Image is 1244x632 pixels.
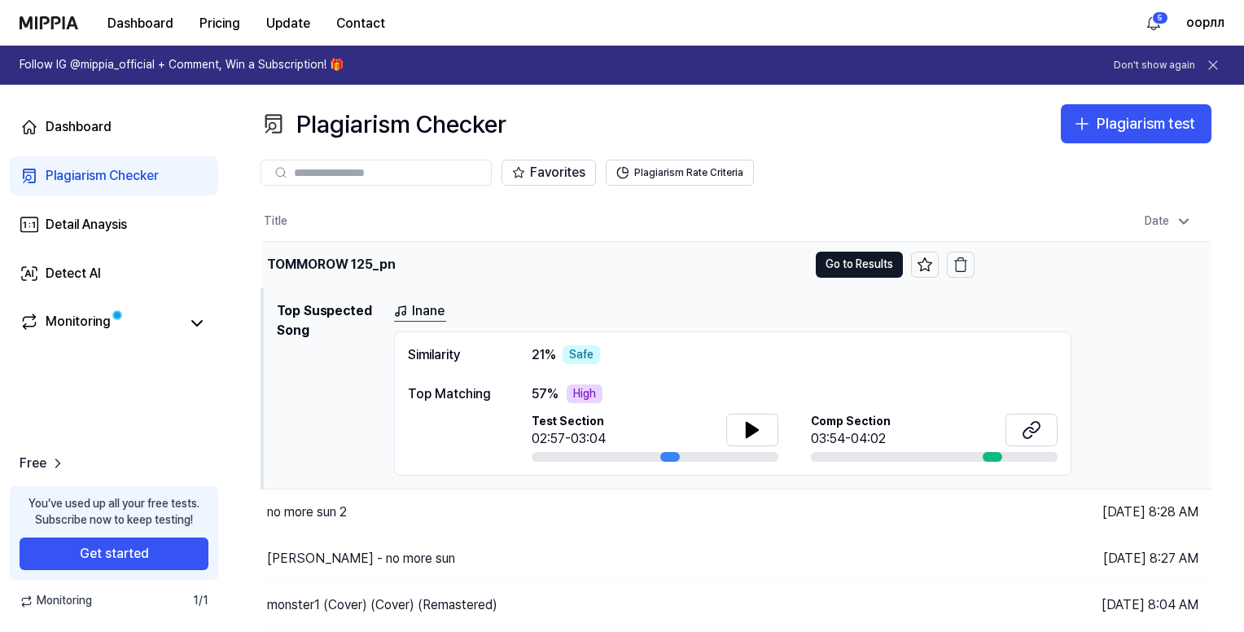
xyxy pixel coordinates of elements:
span: Free [20,454,46,473]
h1: Top Suspected Song [277,301,381,476]
span: 1 / 1 [193,593,208,609]
div: Plagiarism Checker [261,104,506,143]
button: Contact [323,7,398,40]
div: You’ve used up all your free tests. Subscribe now to keep testing! [28,496,199,528]
img: 알림 [1144,13,1163,33]
a: Dashboard [10,108,218,147]
div: Top Matching [408,384,499,404]
a: Monitoring [20,312,179,335]
div: 02:57-03:04 [532,429,606,449]
button: Plagiarism test [1061,104,1211,143]
span: 21 % [532,345,556,365]
div: Monitoring [46,312,111,335]
span: Monitoring [20,593,92,609]
h1: Follow IG @mippia_official + Comment, Win a Subscription! 🎁 [20,57,344,73]
a: Plagiarism Checker [10,156,218,195]
button: Get started [20,538,208,570]
span: Test Section [532,414,606,430]
div: monster1 (Cover) (Cover) (Remastered) [267,595,497,615]
td: [DATE] 8:27 AM [975,536,1212,582]
div: Dashboard [46,117,112,137]
img: logo [20,16,78,29]
button: Don't show again [1114,59,1195,72]
a: Detect AI [10,254,218,293]
div: Plagiarism Checker [46,166,159,186]
a: Free [20,454,66,473]
button: оорлл [1186,13,1224,33]
span: 57 % [532,384,558,404]
td: [DATE] 8:04 AM [975,582,1212,629]
div: Plagiarism test [1097,112,1195,136]
div: High [567,384,602,404]
div: Detail Anaysis [46,215,127,235]
a: Update [253,1,323,46]
div: Similarity [408,345,499,365]
div: Safe [563,345,600,365]
div: no more sun 2 [267,503,347,522]
td: [DATE] 8:28 AM [975,489,1212,536]
button: Dashboard [94,7,186,40]
button: Favorites [502,160,596,186]
div: 03:54-04:02 [811,429,891,449]
div: 5 [1152,11,1168,24]
td: [DATE] 8:28 AM [975,241,1212,287]
a: Detail Anaysis [10,205,218,244]
button: Plagiarism Rate Criteria [606,160,754,186]
th: Title [262,202,975,241]
a: Inane [394,301,446,322]
button: Pricing [186,7,253,40]
div: Detect AI [46,264,101,283]
button: Go to Results [816,252,903,278]
span: Comp Section [811,414,891,430]
div: [PERSON_NAME] - no more sun [267,549,455,568]
button: 알림5 [1141,10,1167,36]
button: Update [253,7,323,40]
div: TOMMOROW 125_pn [267,255,396,274]
div: Date [1138,208,1198,235]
